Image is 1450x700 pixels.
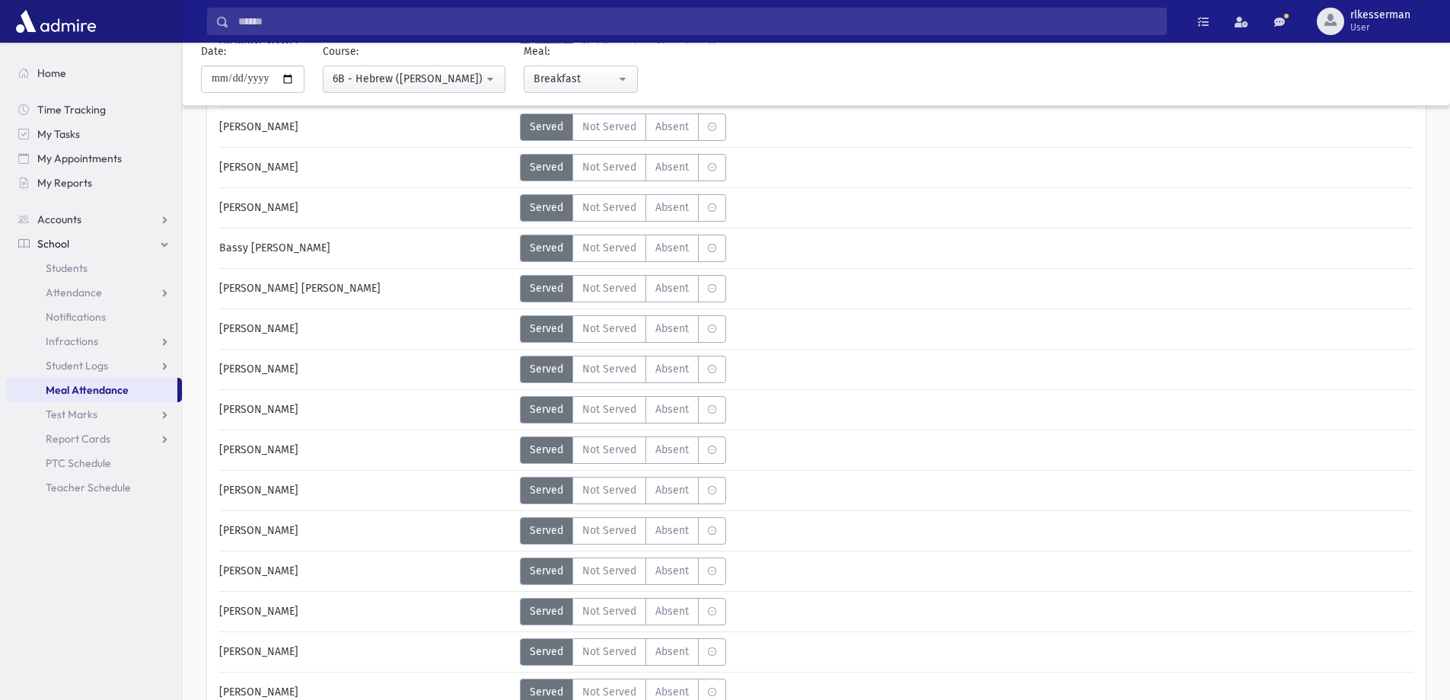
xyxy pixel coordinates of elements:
span: Meal Attendance [46,383,129,397]
a: Student Logs [6,353,182,378]
span: My Tasks [37,127,80,141]
span: Not Served [582,159,636,175]
span: [PERSON_NAME] [219,523,298,539]
a: Students [6,256,182,280]
span: Absent [655,563,689,579]
div: MeaStatus [520,315,726,343]
span: Absent [655,361,689,377]
div: MeaStatus [520,598,726,625]
span: Home [37,66,66,80]
span: Served [530,200,563,216]
span: Student Logs [46,359,108,372]
span: Served [530,442,563,458]
div: MeaStatus [520,275,726,302]
span: Served [530,401,563,417]
span: Time Tracking [37,103,106,117]
a: Accounts [6,207,182,232]
span: Not Served [582,361,636,377]
span: Absent [655,240,689,256]
span: My Appointments [37,152,122,165]
span: Served [530,159,563,175]
div: MeaStatus [520,477,726,504]
a: Home [6,61,182,85]
span: User [1350,21,1410,34]
span: Not Served [582,240,636,256]
span: [PERSON_NAME] [219,603,298,619]
div: MeaStatus [520,638,726,666]
span: Absent [655,644,689,660]
span: Served [530,684,563,700]
a: Test Marks [6,402,182,427]
a: My Reports [6,171,182,195]
span: My Reports [37,176,92,190]
span: Absent [655,482,689,498]
span: PTC Schedule [46,456,111,470]
span: Students [46,261,88,275]
span: Absent [655,684,689,700]
span: [PERSON_NAME] [219,563,298,579]
div: MeaStatus [520,235,726,262]
img: AdmirePro [12,6,100,37]
div: MeaStatus [520,194,726,222]
span: Accounts [37,213,81,226]
span: Bassy [PERSON_NAME] [219,240,330,256]
span: Notifications [46,310,106,324]
span: [PERSON_NAME] [219,321,298,337]
span: Report Cards [46,432,110,446]
span: [PERSON_NAME] [219,644,298,660]
div: 6B - Hebrew ([PERSON_NAME]) [333,71,483,87]
div: MeaStatus [520,154,726,181]
button: Breakfast [524,66,638,93]
div: MeaStatus [520,558,726,585]
label: Course: [323,43,359,59]
span: Absent [655,119,689,135]
a: Time Tracking [6,97,182,122]
span: Absent [655,442,689,458]
span: School [37,237,69,251]
a: Teacher Schedule [6,475,182,500]
span: Absent [655,603,689,619]
span: Not Served [582,321,636,337]
span: Served [530,361,563,377]
span: [PERSON_NAME] [219,159,298,175]
a: Attendance [6,280,182,305]
a: Infractions [6,329,182,353]
span: Not Served [582,523,636,539]
span: Served [530,523,563,539]
a: My Tasks [6,122,182,146]
span: [PERSON_NAME] [219,200,298,216]
span: Served [530,119,563,135]
a: Report Cards [6,427,182,451]
span: Not Served [582,200,636,216]
span: Infractions [46,334,98,348]
div: Breakfast [534,71,616,87]
span: Absent [655,200,689,216]
span: Not Served [582,684,636,700]
span: Not Served [582,563,636,579]
a: Notifications [6,305,182,329]
span: Absent [655,280,689,296]
span: Attendance [46,286,102,299]
span: Absent [655,321,689,337]
span: Teacher Schedule [46,481,131,494]
span: [PERSON_NAME] [219,361,298,377]
a: School [6,232,182,256]
a: Meal Attendance [6,378,177,402]
div: MeaStatus [520,517,726,545]
span: [PERSON_NAME] [219,482,298,498]
a: PTC Schedule [6,451,182,475]
span: [PERSON_NAME] [219,401,298,417]
span: Served [530,644,563,660]
span: Absent [655,159,689,175]
div: MeaStatus [520,396,726,424]
input: Search [229,8,1166,35]
span: Served [530,563,563,579]
span: Not Served [582,280,636,296]
span: Test Marks [46,408,97,421]
span: Not Served [582,644,636,660]
span: [PERSON_NAME] [219,684,298,700]
span: Not Served [582,442,636,458]
div: MeaStatus [520,113,726,141]
span: Absent [655,401,689,417]
a: My Appointments [6,146,182,171]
